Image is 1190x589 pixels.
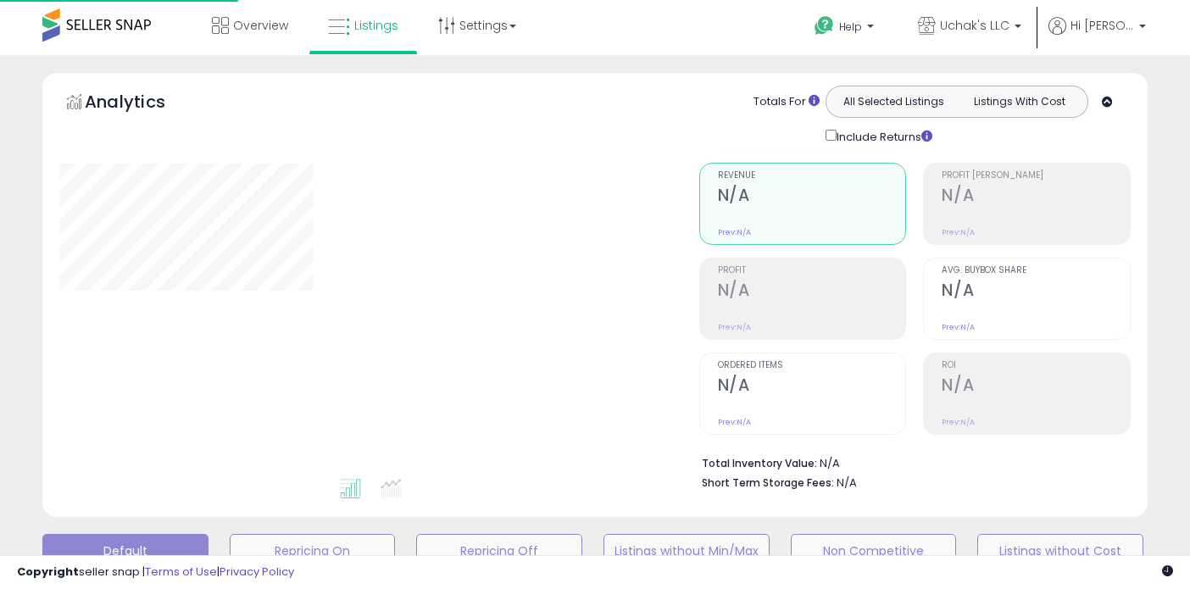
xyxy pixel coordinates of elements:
[718,375,906,398] h2: N/A
[801,3,891,55] a: Help
[942,266,1130,275] span: Avg. Buybox Share
[603,534,770,568] button: Listings without Min/Max
[702,452,1118,472] li: N/A
[1070,17,1134,34] span: Hi [PERSON_NAME]
[718,361,906,370] span: Ordered Items
[416,534,582,568] button: Repricing Off
[837,475,857,491] span: N/A
[942,417,975,427] small: Prev: N/A
[753,94,820,110] div: Totals For
[220,564,294,580] a: Privacy Policy
[718,322,751,332] small: Prev: N/A
[718,417,751,427] small: Prev: N/A
[942,186,1130,208] h2: N/A
[718,227,751,237] small: Prev: N/A
[85,90,198,118] h5: Analytics
[956,91,1082,113] button: Listings With Cost
[942,171,1130,181] span: Profit [PERSON_NAME]
[942,227,975,237] small: Prev: N/A
[718,281,906,303] h2: N/A
[354,17,398,34] span: Listings
[145,564,217,580] a: Terms of Use
[977,534,1143,568] button: Listings without Cost
[942,322,975,332] small: Prev: N/A
[42,534,209,568] button: Default
[940,17,1009,34] span: Uchak's LLC
[718,266,906,275] span: Profit
[839,19,862,34] span: Help
[718,171,906,181] span: Revenue
[230,534,396,568] button: Repricing On
[17,564,294,581] div: seller snap | |
[813,126,953,146] div: Include Returns
[831,91,957,113] button: All Selected Listings
[1048,17,1146,55] a: Hi [PERSON_NAME]
[942,361,1130,370] span: ROI
[702,456,817,470] b: Total Inventory Value:
[814,15,835,36] i: Get Help
[718,186,906,208] h2: N/A
[942,375,1130,398] h2: N/A
[702,475,834,490] b: Short Term Storage Fees:
[791,534,957,568] button: Non Competitive
[17,564,79,580] strong: Copyright
[233,17,288,34] span: Overview
[942,281,1130,303] h2: N/A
